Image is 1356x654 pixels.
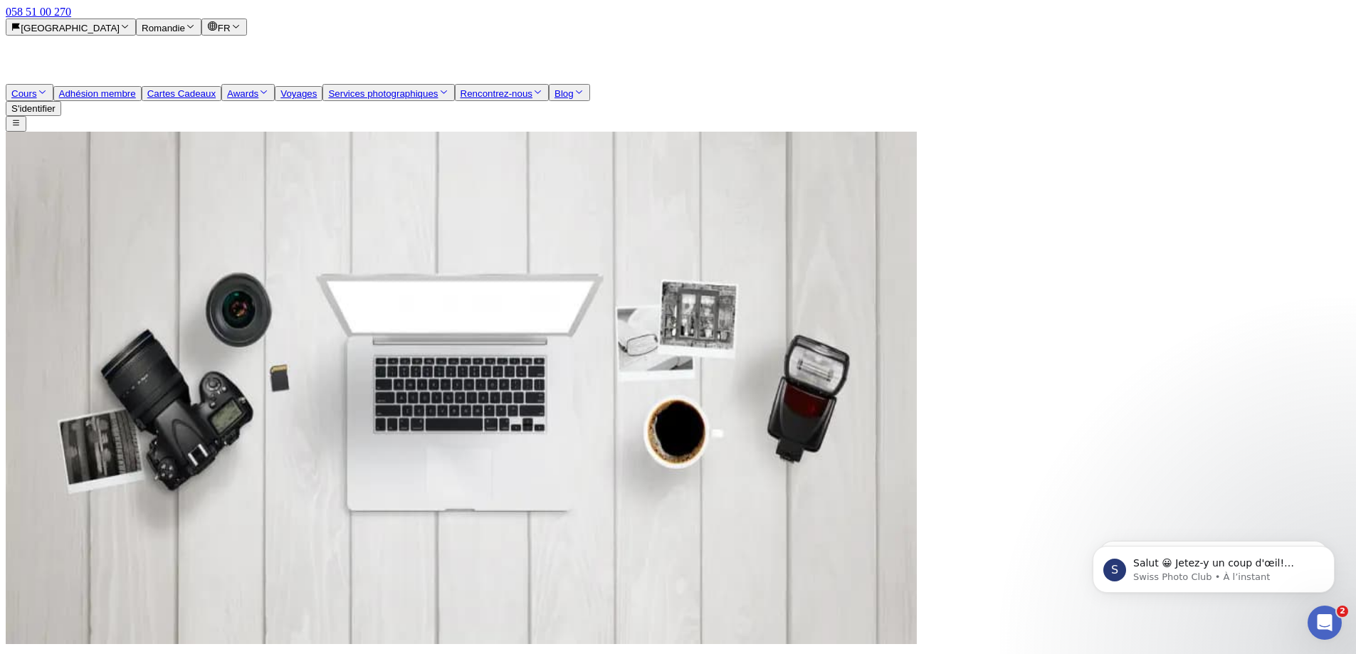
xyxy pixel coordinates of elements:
[53,86,142,101] button: Adhésion membre
[6,6,71,18] a: 058 51 00 270
[147,88,216,99] a: Cartes Cadeaux
[6,116,26,132] button: Menu
[1308,606,1342,640] iframe: Intercom live chat
[11,88,48,99] a: Cours
[280,88,317,99] a: Voyages
[1337,606,1348,617] span: 2
[6,84,53,101] button: Cours
[275,86,322,101] button: Voyages
[322,84,454,101] button: Services photographiques
[1071,516,1356,616] iframe: Intercom notifications message
[59,88,136,99] a: Adhésion membre
[136,19,201,36] button: Romandie
[6,36,77,81] img: Swiss photo club
[461,88,544,99] a: Rencontrez-nous
[227,88,269,99] a: Awards
[6,132,917,644] img: SPC Academy: Session d'information
[555,88,584,99] a: Blog
[6,101,61,116] button: S'identifier
[142,86,221,101] button: Cartes Cadeaux
[328,88,448,99] a: Services photographiques
[549,84,590,101] button: Blog
[221,84,275,101] button: Awards
[455,84,550,101] button: Rencontrez-nous
[201,19,247,36] button: FR
[6,19,136,36] button: [GEOGRAPHIC_DATA]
